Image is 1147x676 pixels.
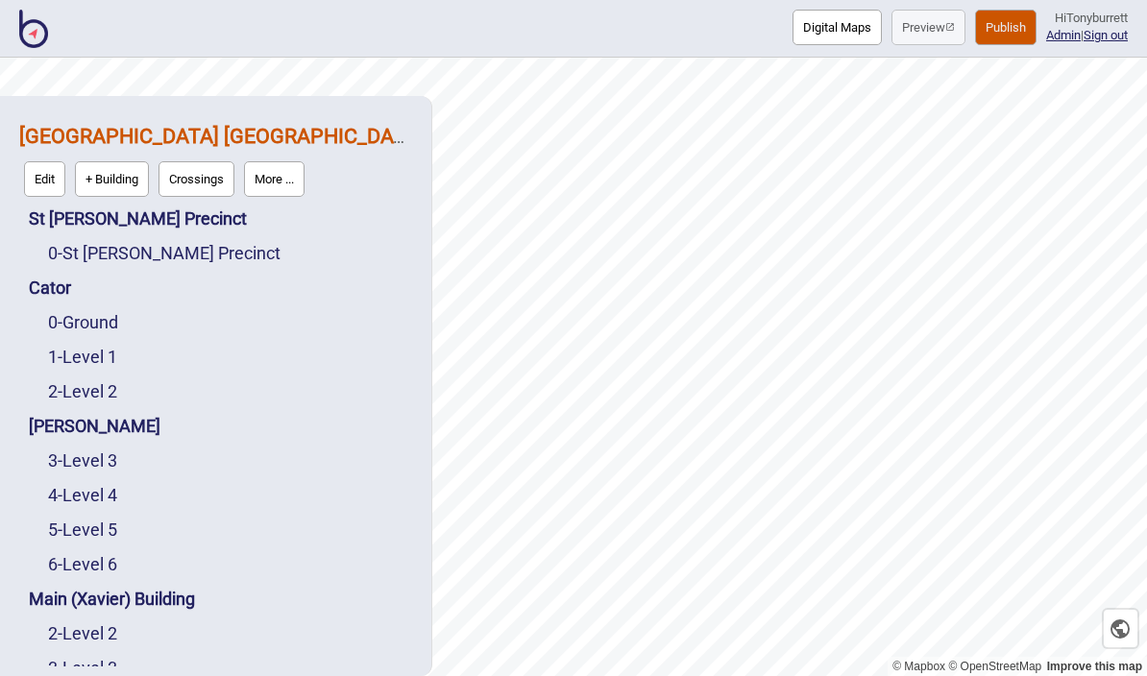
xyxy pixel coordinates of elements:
[793,10,882,45] button: Digital Maps
[892,660,945,673] a: Mapbox
[48,616,412,651] div: Level 2
[1046,10,1128,27] div: Hi Tonyburrett
[29,589,195,609] a: Main (Xavier) Building
[159,161,234,197] button: Crossings
[154,157,239,202] a: Crossings
[48,347,117,367] a: 1-Level 1
[891,10,965,45] button: Preview
[48,478,412,513] div: Level 4
[19,10,48,48] img: BindiMaps CMS
[48,305,412,340] div: Ground
[244,161,305,197] button: More ...
[48,374,412,409] div: Level 2
[48,236,412,271] div: St Vincent's Precinct
[48,519,117,540] a: 5-Level 5
[48,554,117,574] a: 6-Level 6
[19,124,424,148] a: [GEOGRAPHIC_DATA] [GEOGRAPHIC_DATA]
[1046,28,1081,42] a: Admin
[19,157,70,202] a: Edit
[29,278,71,298] a: Cator
[48,340,412,374] div: Level 1
[24,161,65,197] button: Edit
[975,10,1037,45] button: Publish
[48,485,117,505] a: 4-Level 4
[48,381,117,401] a: 2-Level 2
[48,444,412,478] div: Level 3
[75,161,149,197] button: + Building
[48,623,117,643] a: 2-Level 2
[48,547,412,582] div: Level 6
[1084,28,1128,42] button: Sign out
[1046,28,1084,42] span: |
[29,202,412,236] div: St Vincent's Precinct
[29,582,412,616] div: Main (Xavier) Building
[29,416,160,436] a: [PERSON_NAME]
[48,513,412,547] div: Level 5
[29,208,247,229] a: St [PERSON_NAME] Precinct
[29,271,412,305] div: Cator
[945,22,955,32] img: preview
[48,243,281,263] a: 0-St [PERSON_NAME] Precinct
[29,409,412,444] div: De Lacy
[48,312,118,332] a: 0-Ground
[239,157,309,202] a: More ...
[48,450,117,471] a: 3-Level 3
[1047,660,1142,673] a: Map feedback
[948,660,1041,673] a: OpenStreetMap
[891,10,965,45] a: Previewpreview
[19,115,412,202] div: St Vincent's Public Hospital Sydney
